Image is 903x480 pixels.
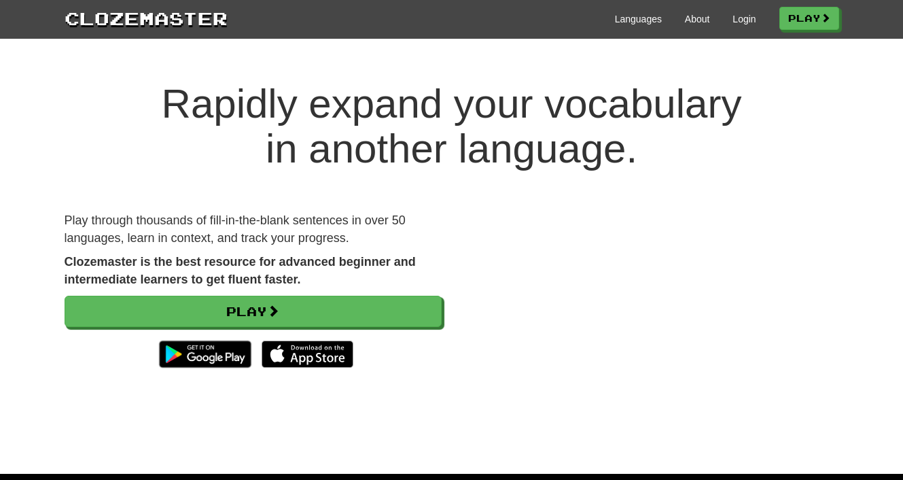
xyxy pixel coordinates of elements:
[262,341,353,368] img: Download_on_the_App_Store_Badge_US-UK_135x40-25178aeef6eb6b83b96f5f2d004eda3bffbb37122de64afbaef7...
[65,5,228,31] a: Clozemaster
[779,7,839,30] a: Play
[65,296,442,327] a: Play
[65,212,442,247] p: Play through thousands of fill-in-the-blank sentences in over 50 languages, learn in context, and...
[732,12,756,26] a: Login
[615,12,662,26] a: Languages
[152,334,258,375] img: Get it on Google Play
[65,255,416,286] strong: Clozemaster is the best resource for advanced beginner and intermediate learners to get fluent fa...
[685,12,710,26] a: About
